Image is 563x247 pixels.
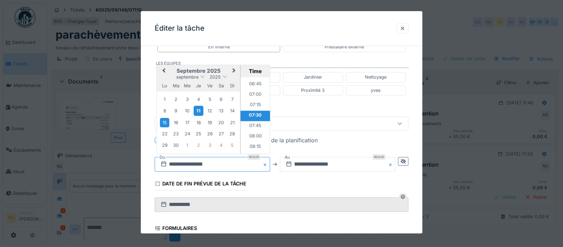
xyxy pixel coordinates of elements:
[160,118,169,127] div: Choose lundi 15 septembre 2025
[242,68,268,74] div: Time
[160,106,169,115] div: Choose lundi 8 septembre 2025
[194,81,203,90] div: jeudi
[182,118,192,127] div: Choose mercredi 17 septembre 2025
[240,79,270,90] li: 06:45
[387,157,395,172] button: Close
[157,68,240,74] h2: septembre 2025
[155,223,197,235] div: Formulaires
[240,142,270,152] li: 08:15
[171,106,181,115] div: Choose mardi 9 septembre 2025
[210,74,221,80] span: 2025
[182,129,192,138] div: Choose mercredi 24 septembre 2025
[228,140,237,150] div: Choose dimanche 5 octobre 2025
[373,154,385,160] div: Requis
[228,81,237,90] div: dimanche
[240,121,270,132] li: 07:45
[301,87,325,94] div: Proximité 3
[176,74,198,80] span: septembre
[205,140,214,150] div: Choose vendredi 3 octobre 2025
[304,74,322,80] div: Jardinier
[371,87,381,94] div: yves
[171,81,181,90] div: mardi
[229,66,240,77] button: Next Month
[365,74,386,80] div: Nettoyage
[157,66,169,77] button: Previous Month
[159,153,166,161] label: Du
[216,129,226,138] div: Choose samedi 27 septembre 2025
[194,129,203,138] div: Choose jeudi 25 septembre 2025
[205,81,214,90] div: vendredi
[160,140,169,150] div: Choose lundi 29 septembre 2025
[240,77,270,154] ul: Time
[194,94,203,104] div: Choose jeudi 4 septembre 2025
[240,132,270,142] li: 08:00
[228,106,237,115] div: Choose dimanche 14 septembre 2025
[205,129,214,138] div: Choose vendredi 26 septembre 2025
[171,129,181,138] div: Choose mardi 23 septembre 2025
[194,140,203,150] div: Choose jeudi 2 octobre 2025
[240,152,270,163] li: 08:30
[182,94,192,104] div: Choose mercredi 3 septembre 2025
[205,106,214,115] div: Choose vendredi 12 septembre 2025
[182,81,192,90] div: mercredi
[284,153,291,161] label: Au
[216,118,226,127] div: Choose samedi 20 septembre 2025
[240,90,270,100] li: 07:00
[160,129,169,138] div: Choose lundi 22 septembre 2025
[228,118,237,127] div: Choose dimanche 21 septembre 2025
[228,94,237,104] div: Choose dimanche 7 septembre 2025
[182,106,192,115] div: Choose mercredi 10 septembre 2025
[171,140,181,150] div: Choose mardi 30 septembre 2025
[240,111,270,121] li: 07:30
[194,106,203,116] div: Choose jeudi 11 septembre 2025
[160,81,169,90] div: lundi
[228,129,237,138] div: Choose dimanche 28 septembre 2025
[171,118,181,127] div: Choose mardi 16 septembre 2025
[171,94,181,104] div: Choose mardi 2 septembre 2025
[208,43,230,50] div: En interne
[156,61,408,68] label: Les équipes
[247,154,260,160] div: Requis
[194,118,203,127] div: Choose jeudi 18 septembre 2025
[216,81,226,90] div: samedi
[216,94,226,104] div: Choose samedi 6 septembre 2025
[325,43,364,50] div: Prestataire externe
[205,94,214,104] div: Choose vendredi 5 septembre 2025
[205,118,214,127] div: Choose vendredi 19 septembre 2025
[262,157,270,172] button: Close
[155,24,204,33] h3: Éditer la tâche
[155,178,246,190] div: Date de fin prévue de la tâche
[216,140,226,150] div: Choose samedi 4 octobre 2025
[216,106,226,115] div: Choose samedi 13 septembre 2025
[182,140,192,150] div: Choose mercredi 1 octobre 2025
[160,94,169,104] div: Choose lundi 1 septembre 2025
[159,94,238,151] div: Month septembre, 2025
[240,100,270,111] li: 07:15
